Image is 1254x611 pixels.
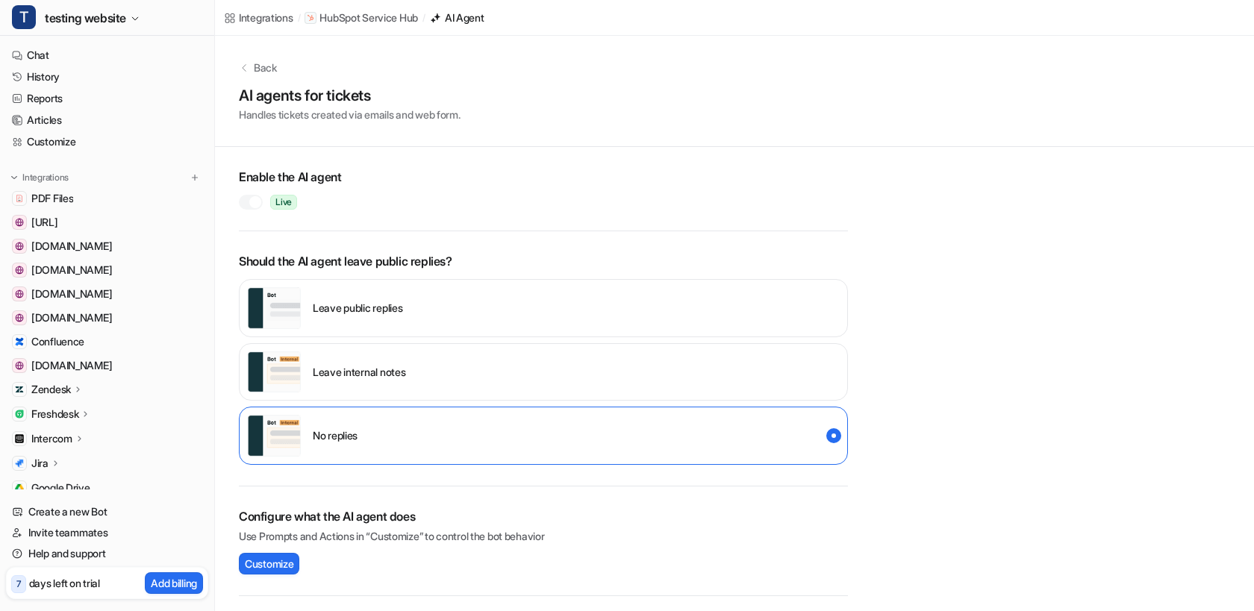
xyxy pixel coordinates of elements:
p: Add billing [151,575,197,591]
img: support.bikesonline.com.au [15,266,24,275]
span: Confluence [31,334,84,349]
a: Customize [6,131,208,152]
p: Freshdesk [31,407,78,422]
a: support.coursiv.io[DOMAIN_NAME] [6,236,208,257]
img: user [247,287,301,329]
a: Reports [6,88,208,109]
span: / [422,11,425,25]
img: nri3pl.com [15,289,24,298]
span: PDF Files [31,191,73,206]
p: Use Prompts and Actions in “Customize” to control the bot behavior [239,528,848,544]
img: Google Drive [15,483,24,492]
button: Customize [239,553,299,574]
span: Customize [245,556,293,571]
span: [DOMAIN_NAME] [31,358,112,373]
div: internal_reply [239,343,848,401]
p: Leave internal notes [313,364,405,380]
p: Integrations [22,172,69,184]
p: Handles tickets created via emails and web form. [239,107,461,122]
div: Integrations [239,10,293,25]
span: testing website [45,7,126,28]
a: Help and support [6,543,208,564]
p: days left on trial [29,575,100,591]
p: HubSpot Service Hub [319,10,418,25]
a: www.cardekho.com[DOMAIN_NAME] [6,355,208,376]
img: menu_add.svg [190,172,200,183]
a: History [6,66,208,87]
img: Jira [15,459,24,468]
a: Create a new Bot [6,501,208,522]
div: external_reply [239,279,848,337]
a: support.bikesonline.com.au[DOMAIN_NAME] [6,260,208,281]
a: ConfluenceConfluence [6,331,208,352]
a: AI Agent [430,10,484,25]
img: www.cardekho.com [15,361,24,370]
img: expand menu [9,172,19,183]
a: www.eesel.ai[URL] [6,212,208,233]
a: Invite teammates [6,522,208,543]
p: Jira [31,456,49,471]
a: nri3pl.com[DOMAIN_NAME] [6,283,208,304]
div: AI Agent [445,10,484,25]
p: Back [254,60,277,75]
p: Intercom [31,431,72,446]
img: careers-nri3pl.com [15,313,24,322]
p: Should the AI agent leave public replies? [239,252,848,270]
img: HubSpot Service Hub icon [307,14,314,22]
a: HubSpot Service Hub iconHubSpot Service Hub [305,10,418,25]
h2: Enable the AI agent [239,168,848,186]
a: Google DriveGoogle Drive [6,477,208,498]
img: user [247,415,301,457]
img: PDF Files [15,194,24,203]
img: Freshdesk [15,410,24,419]
button: Add billing [145,572,203,594]
a: PDF FilesPDF Files [6,188,208,209]
h2: Configure what the AI agent does [239,507,848,525]
span: [DOMAIN_NAME] [31,286,112,301]
img: Zendesk [15,385,24,394]
a: Integrations [224,10,293,25]
p: No replies [313,427,358,443]
h1: AI agents for tickets [239,84,461,107]
img: Intercom [15,434,24,443]
img: support.coursiv.io [15,242,24,251]
span: / [298,11,301,25]
span: [DOMAIN_NAME] [31,239,112,254]
button: Integrations [6,170,73,185]
span: [URL] [31,215,58,230]
span: [DOMAIN_NAME] [31,310,112,325]
img: Confluence [15,337,24,346]
img: user [247,351,301,393]
a: Articles [6,110,208,131]
div: disabled [239,407,848,465]
span: Live [270,195,297,210]
p: 7 [16,577,21,591]
a: careers-nri3pl.com[DOMAIN_NAME] [6,307,208,328]
span: [DOMAIN_NAME] [31,263,112,278]
span: T [12,5,36,29]
p: Leave public replies [313,300,402,316]
p: Zendesk [31,382,71,397]
img: www.eesel.ai [15,218,24,227]
span: Google Drive [31,480,90,495]
a: Chat [6,45,208,66]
